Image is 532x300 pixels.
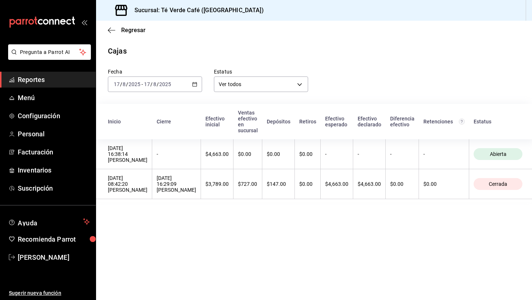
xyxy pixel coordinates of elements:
div: $727.00 [238,181,258,187]
div: Cajas [108,45,127,57]
span: / [157,81,159,87]
label: Estatus [214,69,308,74]
span: - [141,81,143,87]
div: Estatus [474,119,523,125]
div: $147.00 [267,181,290,187]
div: $0.00 [238,151,258,157]
span: Menú [18,93,90,103]
span: Recomienda Parrot [18,234,90,244]
button: Pregunta a Parrot AI [8,44,91,60]
span: Inventarios [18,165,90,175]
button: open_drawer_menu [81,19,87,25]
div: Diferencia efectivo [390,116,415,127]
div: $0.00 [390,181,414,187]
input: -- [144,81,150,87]
div: Ver todos [214,76,308,92]
div: [DATE] 16:29:09 [PERSON_NAME] [157,175,196,193]
div: - [423,151,464,157]
input: ---- [159,81,171,87]
input: -- [113,81,120,87]
input: ---- [128,81,141,87]
div: - [358,151,381,157]
div: Inicio [108,119,148,125]
span: / [126,81,128,87]
span: / [150,81,153,87]
a: Pregunta a Parrot AI [5,54,91,61]
span: Sugerir nueva función [9,289,90,297]
div: $4,663.00 [358,181,381,187]
div: - [325,151,348,157]
div: Retiros [299,119,316,125]
div: $0.00 [267,151,290,157]
div: Depósitos [267,119,290,125]
div: Ventas efectivo en sucursal [238,110,258,133]
div: Retenciones [423,119,465,125]
div: [DATE] 08:42:20 [PERSON_NAME] [108,175,147,193]
div: Cierre [157,119,197,125]
label: Fecha [108,69,202,74]
span: Configuración [18,111,90,121]
div: - [157,151,196,157]
h3: Sucursal: Té Verde Café ([GEOGRAPHIC_DATA]) [129,6,264,15]
button: Regresar [108,27,146,34]
svg: Total de retenciones de propinas registradas [459,119,465,125]
div: - [390,151,414,157]
div: [DATE] 16:38:14 [PERSON_NAME] [108,145,147,163]
span: Pregunta a Parrot AI [20,48,79,56]
div: $4,663.00 [325,181,348,187]
span: Cerrada [486,181,510,187]
span: [PERSON_NAME] [18,252,90,262]
input: -- [153,81,157,87]
div: $3,789.00 [205,181,229,187]
span: Ayuda [18,217,80,226]
div: Efectivo inicial [205,116,229,127]
span: Regresar [121,27,146,34]
div: $0.00 [299,181,316,187]
span: Reportes [18,75,90,85]
div: $4,663.00 [205,151,229,157]
span: / [120,81,122,87]
div: Efectivo esperado [325,116,349,127]
div: Efectivo declarado [358,116,381,127]
span: Abierta [487,151,509,157]
div: $0.00 [423,181,464,187]
span: Personal [18,129,90,139]
span: Suscripción [18,183,90,193]
input: -- [122,81,126,87]
span: Facturación [18,147,90,157]
div: $0.00 [299,151,316,157]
